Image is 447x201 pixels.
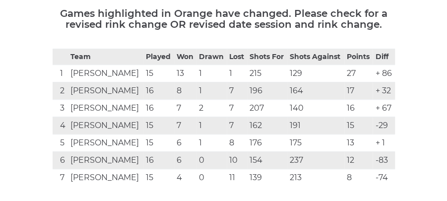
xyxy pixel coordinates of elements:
[227,49,247,65] th: Lost
[227,169,247,186] td: 11
[53,99,68,117] td: 3
[53,82,68,99] td: 2
[344,117,373,134] td: 15
[247,99,287,117] td: 207
[68,99,143,117] td: [PERSON_NAME]
[287,99,344,117] td: 140
[373,82,394,99] td: + 32
[174,82,196,99] td: 8
[68,169,143,186] td: [PERSON_NAME]
[287,65,344,82] td: 129
[143,82,174,99] td: 16
[143,65,174,82] td: 15
[68,134,143,151] td: [PERSON_NAME]
[174,99,196,117] td: 7
[53,151,68,169] td: 6
[68,49,143,65] th: Team
[196,134,227,151] td: 1
[287,134,344,151] td: 175
[53,65,68,82] td: 1
[344,82,373,99] td: 17
[53,8,395,30] h5: Games highlighted in Orange have changed. Please check for a revised rink change OR revised date ...
[373,169,394,186] td: -74
[143,169,174,186] td: 15
[373,151,394,169] td: -83
[174,117,196,134] td: 7
[174,151,196,169] td: 6
[196,82,227,99] td: 1
[53,134,68,151] td: 5
[373,99,394,117] td: + 67
[68,65,143,82] td: [PERSON_NAME]
[143,117,174,134] td: 15
[174,134,196,151] td: 6
[227,65,247,82] td: 1
[373,134,394,151] td: + 1
[174,169,196,186] td: 4
[373,65,394,82] td: + 86
[143,99,174,117] td: 16
[196,117,227,134] td: 1
[174,49,196,65] th: Won
[247,134,287,151] td: 176
[227,82,247,99] td: 7
[53,117,68,134] td: 4
[227,99,247,117] td: 7
[287,49,344,65] th: Shots Against
[247,82,287,99] td: 196
[68,82,143,99] td: [PERSON_NAME]
[287,82,344,99] td: 164
[227,134,247,151] td: 8
[53,169,68,186] td: 7
[344,134,373,151] td: 13
[196,99,227,117] td: 2
[143,49,174,65] th: Played
[373,49,394,65] th: Diff
[287,169,344,186] td: 213
[68,151,143,169] td: [PERSON_NAME]
[344,169,373,186] td: 8
[344,65,373,82] td: 27
[287,151,344,169] td: 237
[143,134,174,151] td: 15
[227,151,247,169] td: 10
[196,169,227,186] td: 0
[174,65,196,82] td: 13
[196,49,227,65] th: Drawn
[247,117,287,134] td: 162
[68,117,143,134] td: [PERSON_NAME]
[247,49,287,65] th: Shots For
[196,151,227,169] td: 0
[227,117,247,134] td: 7
[143,151,174,169] td: 16
[344,49,373,65] th: Points
[344,151,373,169] td: 12
[373,117,394,134] td: -29
[247,151,287,169] td: 154
[287,117,344,134] td: 191
[344,99,373,117] td: 16
[196,65,227,82] td: 1
[247,65,287,82] td: 215
[247,169,287,186] td: 139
